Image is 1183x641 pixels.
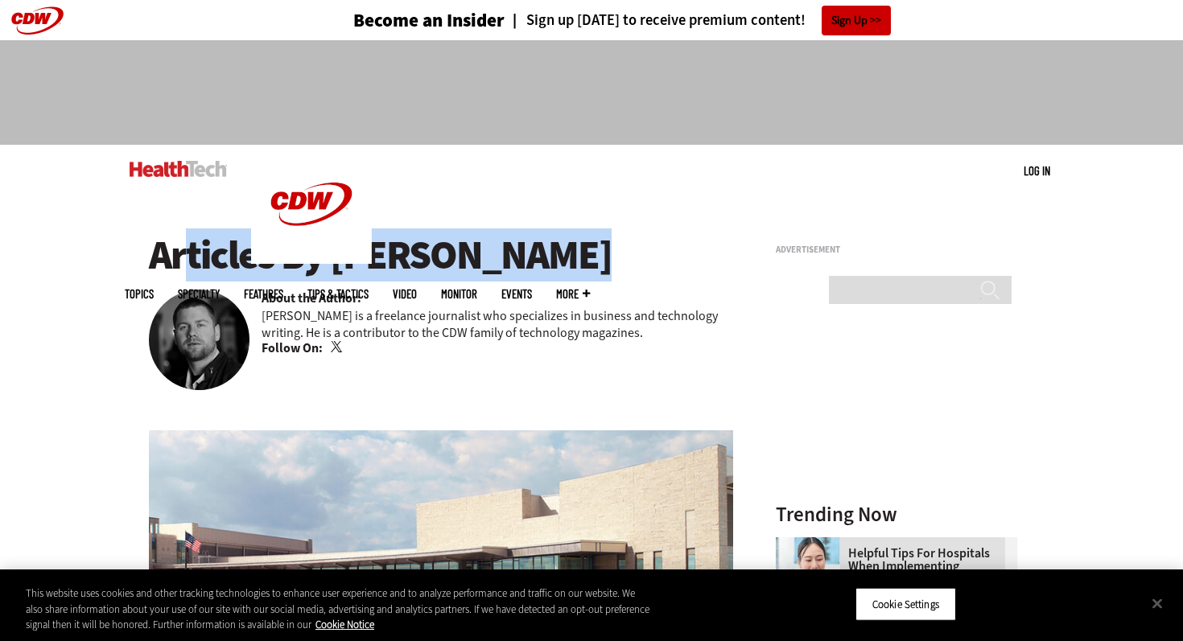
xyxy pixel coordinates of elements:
[855,587,956,621] button: Cookie Settings
[353,11,505,30] h3: Become an Insider
[501,288,532,300] a: Events
[1140,586,1175,621] button: Close
[130,161,227,177] img: Home
[125,288,154,300] span: Topics
[262,339,323,357] b: Follow On:
[293,11,505,30] a: Become an Insider
[178,288,220,300] span: Specialty
[251,145,372,264] img: Home
[505,13,806,28] a: Sign up [DATE] to receive premium content!
[776,261,1017,462] iframe: advertisement
[307,288,369,300] a: Tips & Tactics
[776,547,1008,586] a: Helpful Tips for Hospitals When Implementing Microsoft Dragon Copilot
[776,504,1017,524] h3: Trending Now
[299,56,884,129] iframe: advertisement
[393,288,417,300] a: Video
[822,6,891,35] a: Sign Up
[315,618,374,631] a: More information about your privacy
[244,288,283,300] a: Features
[776,537,848,550] a: Doctor using phone to dictate to tablet
[1024,163,1050,178] a: Log in
[441,288,477,300] a: MonITor
[26,586,651,633] div: This website uses cookies and other tracking technologies to enhance user experience and to analy...
[556,288,590,300] span: More
[331,341,345,354] a: Twitter
[1024,162,1050,179] div: User menu
[251,251,372,268] a: CDW
[262,307,733,341] p: [PERSON_NAME] is a freelance journalist who specializes in business and technology writing. He is...
[776,537,840,602] img: Doctor using phone to dictate to tablet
